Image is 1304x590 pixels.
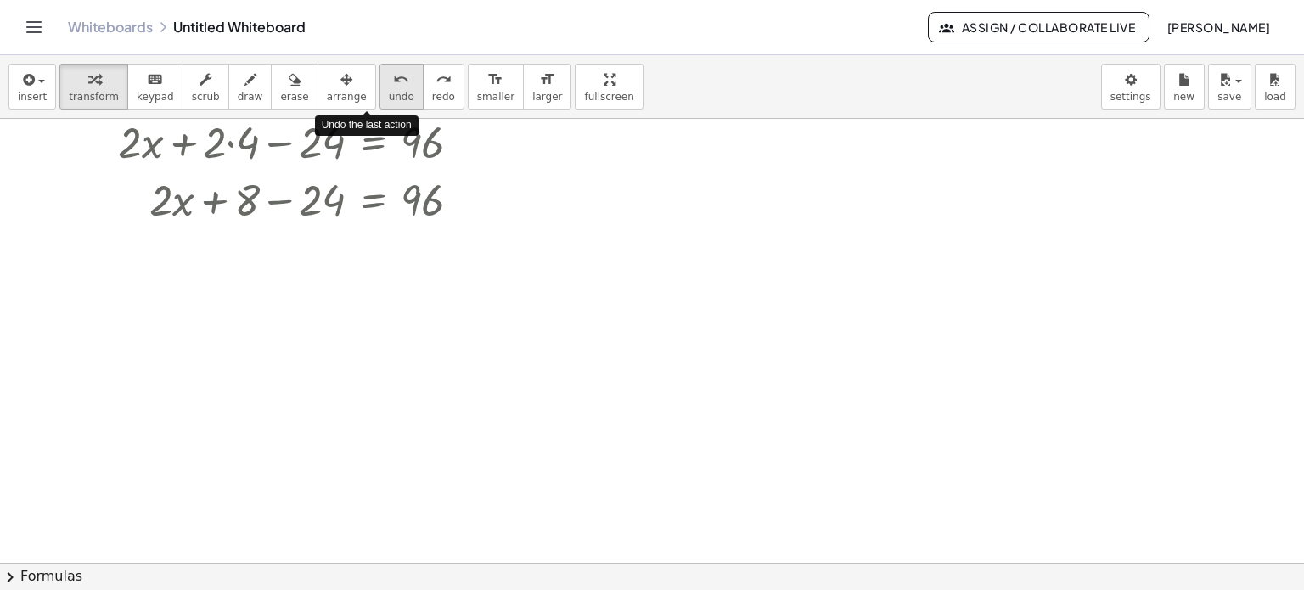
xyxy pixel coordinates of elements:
[127,64,183,110] button: keyboardkeypad
[147,70,163,90] i: keyboard
[1255,64,1296,110] button: load
[228,64,273,110] button: draw
[8,64,56,110] button: insert
[271,64,318,110] button: erase
[1208,64,1251,110] button: save
[315,115,419,135] div: Undo the last action
[477,91,514,103] span: smaller
[423,64,464,110] button: redoredo
[183,64,229,110] button: scrub
[68,19,153,36] a: Whiteboards
[393,70,409,90] i: undo
[280,91,308,103] span: erase
[327,91,367,103] span: arrange
[20,14,48,41] button: Toggle navigation
[575,64,643,110] button: fullscreen
[468,64,524,110] button: format_sizesmaller
[379,64,424,110] button: undoundo
[584,91,633,103] span: fullscreen
[18,91,47,103] span: insert
[1110,91,1151,103] span: settings
[1264,91,1286,103] span: load
[928,12,1149,42] button: Assign / Collaborate Live
[1101,64,1161,110] button: settings
[1217,91,1241,103] span: save
[487,70,503,90] i: format_size
[389,91,414,103] span: undo
[942,20,1135,35] span: Assign / Collaborate Live
[59,64,128,110] button: transform
[192,91,220,103] span: scrub
[1173,91,1194,103] span: new
[432,91,455,103] span: redo
[523,64,571,110] button: format_sizelarger
[318,64,376,110] button: arrange
[532,91,562,103] span: larger
[436,70,452,90] i: redo
[1166,20,1270,35] span: [PERSON_NAME]
[539,70,555,90] i: format_size
[1164,64,1205,110] button: new
[69,91,119,103] span: transform
[1153,12,1284,42] button: [PERSON_NAME]
[137,91,174,103] span: keypad
[238,91,263,103] span: draw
